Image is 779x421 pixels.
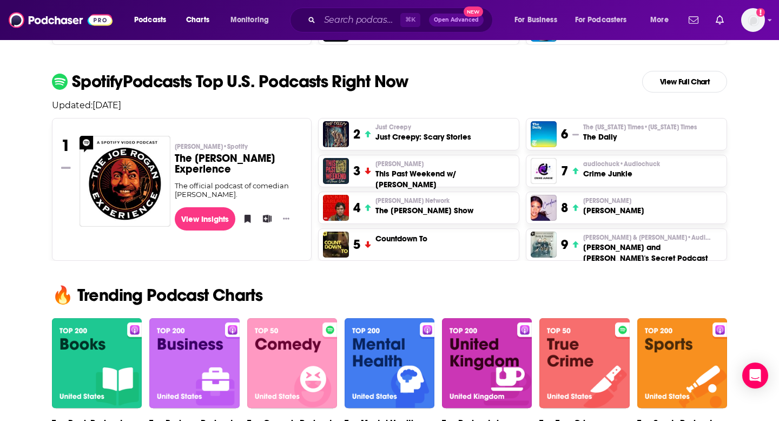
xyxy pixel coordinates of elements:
[80,136,170,226] a: The Joe Rogan Experience
[61,136,70,155] h3: 1
[434,17,479,23] span: Open Advanced
[711,11,728,29] a: Show notifications dropdown
[741,8,765,32] img: User Profile
[345,318,434,409] img: banner-Top Mental Health Podcasts
[175,142,303,151] p: Joe Rogan • Spotify
[464,6,483,17] span: New
[375,196,473,205] p: Tucker Carlson Network
[9,10,113,30] img: Podchaser - Follow, Share and Rate Podcasts
[179,11,216,29] a: Charts
[583,160,660,168] p: audiochuck • Audiochuck
[644,123,697,131] span: • [US_STATE] Times
[561,126,568,142] h3: 6
[583,160,660,179] a: audiochuck•AudiochuckCrime Junkie
[375,196,450,205] span: [PERSON_NAME] Network
[514,12,557,28] span: For Business
[583,196,631,205] span: [PERSON_NAME]
[583,205,644,216] h3: [PERSON_NAME]
[583,233,713,242] span: [PERSON_NAME] & [PERSON_NAME]
[149,318,239,409] img: banner-Top Business Podcasts
[52,74,68,89] img: spotify Icon
[539,318,629,409] img: banner-Top True Crime Podcasts
[323,121,349,147] img: Just Creepy: Scary Stories
[741,8,765,32] span: Logged in as jaymandel
[43,100,736,110] p: Updated: [DATE]
[643,11,682,29] button: open menu
[375,196,473,216] a: [PERSON_NAME] NetworkThe [PERSON_NAME] Show
[247,318,337,409] img: banner-Top Comedy Podcasts
[561,163,568,179] h3: 7
[375,123,471,131] p: Just Creepy
[687,234,726,241] span: • Audioboom
[375,233,427,244] a: Countdown To
[323,232,349,258] img: Countdown To
[583,160,660,168] span: audiochuck
[575,12,627,28] span: For Podcasters
[642,71,727,93] a: View Full Chart
[531,195,557,221] a: Candace
[175,207,236,231] a: View Insights
[375,205,473,216] h3: The [PERSON_NAME] Show
[507,11,571,29] button: open menu
[240,210,250,227] button: Bookmark Podcast
[323,195,349,221] img: The Tucker Carlson Show
[80,136,170,227] img: The Joe Rogan Experience
[583,168,660,179] h3: Crime Junkie
[353,200,360,216] h3: 4
[583,131,697,142] h3: The Daily
[583,233,722,242] p: Matt McCusker & Shane Gillis • Audioboom
[186,12,209,28] span: Charts
[230,12,269,28] span: Monitoring
[756,8,765,17] svg: Add a profile image
[429,14,484,27] button: Open AdvancedNew
[583,233,722,264] a: [PERSON_NAME] & [PERSON_NAME]•Audioboom[PERSON_NAME] and [PERSON_NAME]'s Secret Podcast
[375,168,514,190] h3: This Past Weekend w/ [PERSON_NAME]
[741,8,765,32] button: Show profile menu
[650,12,669,28] span: More
[175,142,248,151] span: [PERSON_NAME]
[259,210,270,227] button: Add to List
[583,123,697,142] a: The [US_STATE] Times•[US_STATE] TimesThe Daily
[323,158,349,184] img: This Past Weekend w/ Theo Von
[619,160,660,168] span: • Audiochuck
[742,363,768,389] div: Open Intercom Messenger
[531,121,557,147] img: The Daily
[531,232,557,258] img: Matt and Shane's Secret Podcast
[52,318,142,409] img: banner-Top Book Podcasts
[175,142,303,181] a: [PERSON_NAME]•SpotifyThe [PERSON_NAME] Experience
[300,8,503,32] div: Search podcasts, credits, & more...
[583,242,722,264] h3: [PERSON_NAME] and [PERSON_NAME]'s Secret Podcast
[353,126,360,142] h3: 2
[400,13,420,27] span: ⌘ K
[43,287,736,304] h2: 🔥 Trending Podcast Charts
[531,158,557,184] img: Crime Junkie
[353,236,360,253] h3: 5
[72,73,408,90] p: Spotify Podcasts Top U.S. Podcasts Right Now
[320,11,400,29] input: Search podcasts, credits, & more...
[375,123,411,131] span: Just Creepy
[223,11,283,29] button: open menu
[223,143,248,150] span: • Spotify
[134,12,166,28] span: Podcasts
[375,131,471,142] h3: Just Creepy: Scary Stories
[583,196,644,205] p: Candace Owens
[175,153,303,175] h3: The [PERSON_NAME] Experience
[375,160,514,190] a: [PERSON_NAME]This Past Weekend w/ [PERSON_NAME]
[442,318,532,409] img: banner-Top Podcasts in United Kingdom
[568,11,643,29] button: open menu
[637,318,727,409] img: banner-Top Sports Podcasts
[684,11,703,29] a: Show notifications dropdown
